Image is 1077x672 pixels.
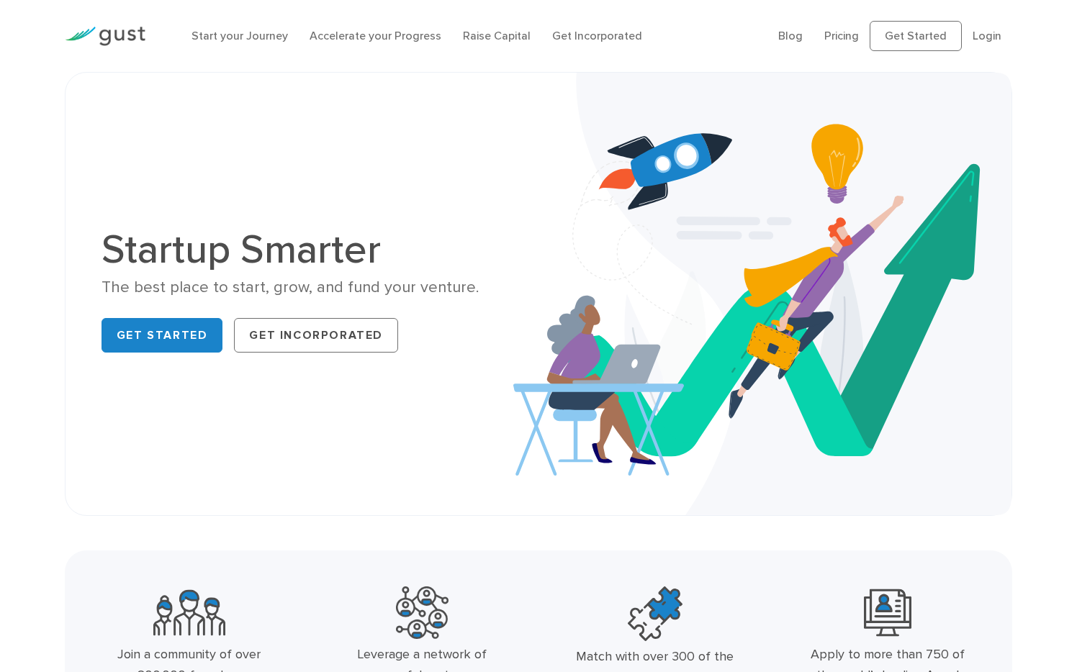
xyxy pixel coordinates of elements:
a: Get Incorporated [552,29,642,42]
a: Blog [778,29,803,42]
img: Community Founders [153,586,225,639]
a: Accelerate your Progress [310,29,441,42]
a: Get Started [102,318,223,353]
img: Leading Angel Investment [864,586,911,639]
a: Login [973,29,1001,42]
a: Get Incorporated [234,318,398,353]
img: Gust Logo [65,27,145,46]
a: Pricing [824,29,859,42]
a: Raise Capital [463,29,531,42]
a: Get Started [870,21,962,51]
a: Start your Journey [191,29,288,42]
div: The best place to start, grow, and fund your venture. [102,277,528,298]
h1: Startup Smarter [102,230,528,270]
img: Powerful Partners [396,586,449,639]
img: Top Accelerators [628,586,682,641]
img: Startup Smarter Hero [513,73,1011,515]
